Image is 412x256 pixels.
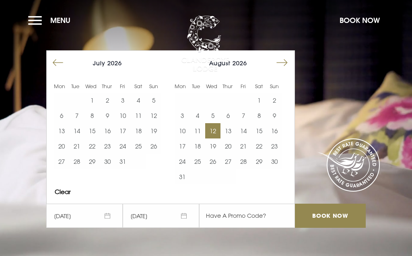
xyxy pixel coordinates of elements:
td: Choose Saturday, July 11, 2026 as your end date. [131,108,146,123]
td: Choose Saturday, July 18, 2026 as your end date. [131,123,146,138]
button: 12 [146,108,161,123]
button: 11 [190,123,205,138]
td: Choose Saturday, August 8, 2026 as your end date. [251,108,267,123]
button: 4 [131,93,146,108]
button: 6 [220,108,236,123]
button: 31 [175,169,190,184]
button: 11 [131,108,146,123]
td: Choose Sunday, August 23, 2026 as your end date. [267,138,282,154]
td: Choose Monday, August 31, 2026 as your end date. [175,169,190,184]
td: Choose Tuesday, August 4, 2026 as your end date. [190,108,205,123]
td: Choose Friday, August 14, 2026 as your end date. [236,123,251,138]
img: Clandeboye Lodge [181,16,229,72]
button: 25 [190,154,205,169]
button: 4 [190,108,205,123]
td: Choose Sunday, July 12, 2026 as your end date. [146,108,161,123]
td: Choose Thursday, July 30, 2026 as your end date. [100,154,115,169]
td: Choose Sunday, August 30, 2026 as your end date. [267,154,282,169]
button: 29 [84,154,100,169]
span: Menu [50,16,70,25]
button: 13 [54,123,69,138]
td: Choose Saturday, August 1, 2026 as your end date. [251,93,267,108]
td: Choose Thursday, July 23, 2026 as your end date. [100,138,115,154]
td: Choose Saturday, August 22, 2026 as your end date. [251,138,267,154]
button: 27 [54,154,69,169]
td: Choose Sunday, July 19, 2026 as your end date. [146,123,161,138]
td: Choose Monday, August 17, 2026 as your end date. [175,138,190,154]
td: Choose Thursday, August 13, 2026 as your end date. [220,123,236,138]
button: 9 [100,108,115,123]
button: 8 [251,108,267,123]
button: 20 [220,138,236,154]
button: 27 [220,154,236,169]
button: Move forward to switch to the next month. [274,55,290,70]
button: 31 [115,154,130,169]
button: 29 [251,154,267,169]
button: 5 [146,93,161,108]
button: 5 [205,108,220,123]
td: Choose Monday, July 20, 2026 as your end date. [54,138,69,154]
button: 14 [69,123,84,138]
td: Choose Sunday, July 26, 2026 as your end date. [146,138,161,154]
button: 26 [146,138,161,154]
td: Choose Thursday, July 16, 2026 as your end date. [100,123,115,138]
input: Have A Promo Code? [199,204,295,228]
button: 1 [251,93,267,108]
td: Choose Tuesday, July 7, 2026 as your end date. [69,108,84,123]
td: Choose Saturday, July 4, 2026 as your end date. [131,93,146,108]
td: Choose Sunday, August 16, 2026 as your end date. [267,123,282,138]
button: 24 [175,154,190,169]
td: Choose Wednesday, July 1, 2026 as your end date. [84,93,100,108]
td: Choose Friday, August 7, 2026 as your end date. [236,108,251,123]
button: Menu [28,12,74,29]
button: 30 [100,154,115,169]
td: Choose Thursday, July 9, 2026 as your end date. [100,108,115,123]
button: 2 [100,93,115,108]
button: 21 [236,138,251,154]
td: Choose Tuesday, July 28, 2026 as your end date. [69,154,84,169]
td: Choose Friday, August 28, 2026 as your end date. [236,154,251,169]
button: 21 [69,138,84,154]
span: July [93,60,105,66]
button: Clear [55,189,71,195]
td: Choose Wednesday, August 19, 2026 as your end date. [205,138,220,154]
button: 9 [267,108,282,123]
td: Choose Saturday, July 25, 2026 as your end date. [131,138,146,154]
button: 15 [84,123,100,138]
button: 15 [251,123,267,138]
button: 10 [115,108,130,123]
button: 16 [267,123,282,138]
td: Choose Saturday, August 29, 2026 as your end date. [251,154,267,169]
span: 2026 [233,60,247,66]
button: 8 [84,108,100,123]
td: Choose Thursday, August 6, 2026 as your end date. [220,108,236,123]
td: Choose Wednesday, August 26, 2026 as your end date. [205,154,220,169]
button: 28 [236,154,251,169]
button: 30 [267,154,282,169]
td: Choose Wednesday, July 29, 2026 as your end date. [84,154,100,169]
td: Choose Monday, July 6, 2026 as your end date. [54,108,69,123]
td: Selected. Wednesday, August 12, 2026 [205,123,220,138]
td: Choose Wednesday, August 5, 2026 as your end date. [205,108,220,123]
button: 7 [69,108,84,123]
td: Choose Tuesday, August 25, 2026 as your end date. [190,154,205,169]
td: Choose Sunday, August 9, 2026 as your end date. [267,108,282,123]
td: Choose Monday, July 27, 2026 as your end date. [54,154,69,169]
button: Book Now [336,12,384,29]
button: 13 [220,123,236,138]
td: Choose Tuesday, July 21, 2026 as your end date. [69,138,84,154]
button: 18 [131,123,146,138]
td: Choose Thursday, August 27, 2026 as your end date. [220,154,236,169]
td: Choose Tuesday, July 14, 2026 as your end date. [69,123,84,138]
button: 3 [115,93,130,108]
td: Choose Friday, July 31, 2026 as your end date. [115,154,130,169]
button: 25 [131,138,146,154]
button: 10 [175,123,190,138]
button: 22 [251,138,267,154]
button: 23 [100,138,115,154]
td: Choose Tuesday, August 11, 2026 as your end date. [190,123,205,138]
td: Choose Friday, August 21, 2026 as your end date. [236,138,251,154]
button: 19 [205,138,220,154]
td: Choose Sunday, July 5, 2026 as your end date. [146,93,161,108]
button: 3 [175,108,190,123]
